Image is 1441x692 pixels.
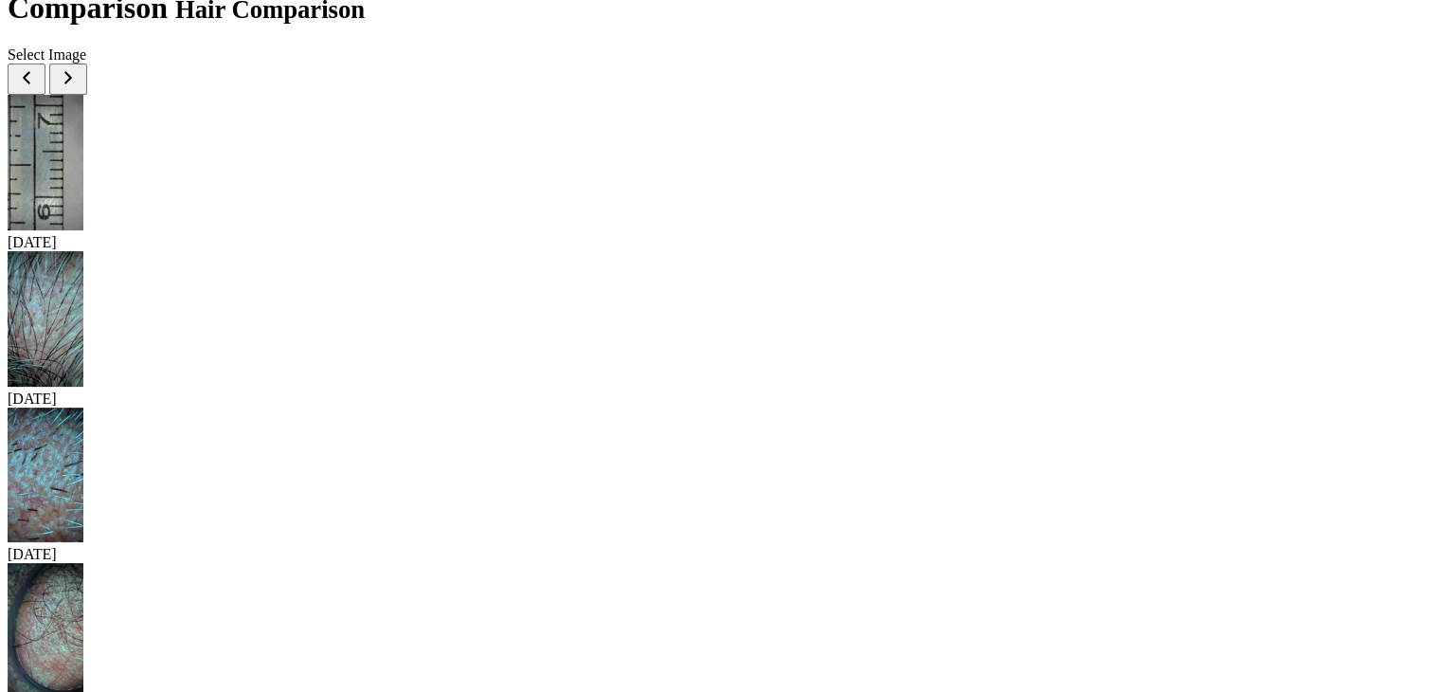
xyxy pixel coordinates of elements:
[8,546,57,562] span: [DATE]
[8,391,57,407] span: [DATE]
[8,234,57,250] span: [DATE]
[8,46,86,63] label: Select Image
